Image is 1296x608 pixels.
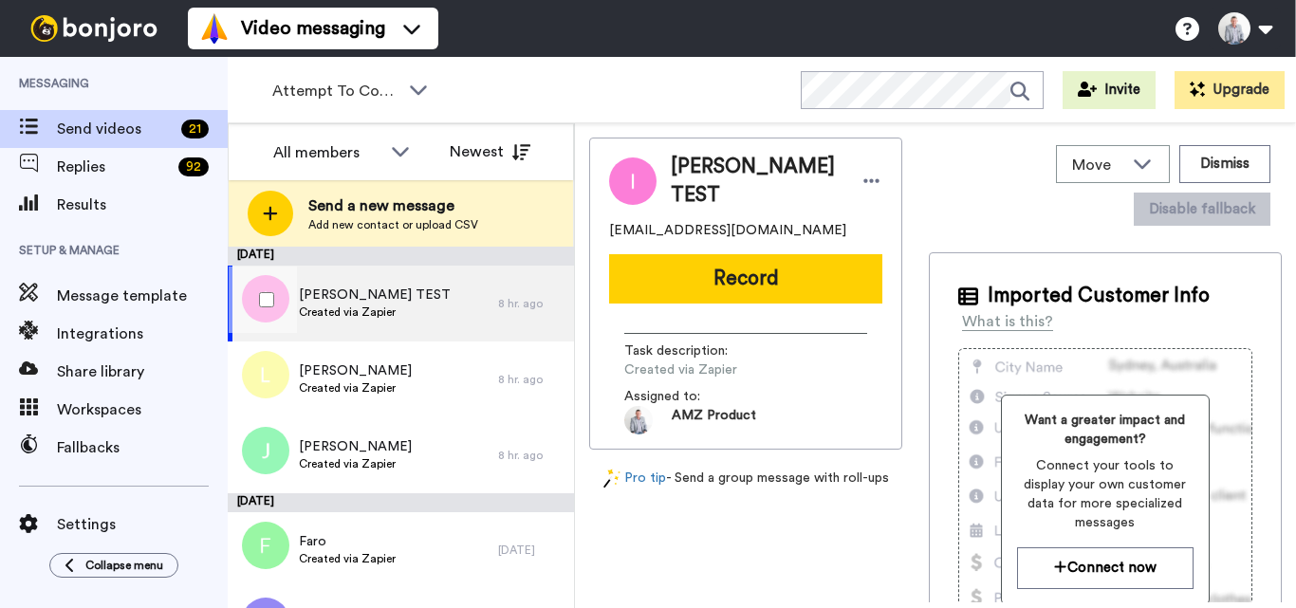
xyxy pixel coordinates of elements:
img: magic-wand.svg [603,469,620,488]
span: Created via Zapier [299,304,451,320]
div: - Send a group message with roll-ups [589,469,902,488]
span: [PERSON_NAME] TEST [299,286,451,304]
span: Video messaging [241,15,385,42]
div: [DATE] [228,493,574,512]
span: [PERSON_NAME] TEST [671,153,842,210]
span: Results [57,193,228,216]
span: Share library [57,360,228,383]
span: Replies [57,156,171,178]
span: Add new contact or upload CSV [308,217,478,232]
div: 8 hr. ago [498,372,565,387]
div: 8 hr. ago [498,448,565,463]
img: 0c7be819-cb90-4fe4-b844-3639e4b630b0-1684457197.jpg [624,406,653,434]
div: [DATE] [228,247,574,266]
a: Pro tip [603,469,666,488]
span: [EMAIL_ADDRESS][DOMAIN_NAME] [609,221,846,240]
button: Record [609,254,882,304]
span: Collapse menu [85,558,163,573]
span: [PERSON_NAME] [299,437,412,456]
div: 21 [181,120,209,138]
button: Connect now [1017,547,1194,588]
img: Image of Ian TEST [609,157,657,205]
button: Disable fallback [1134,193,1270,226]
img: vm-color.svg [199,13,230,44]
span: [PERSON_NAME] [299,361,412,380]
div: 92 [178,157,209,176]
span: Message template [57,285,228,307]
span: Move [1072,154,1123,176]
span: Created via Zapier [624,360,805,379]
img: j.png [242,427,289,474]
span: Faro [299,532,396,551]
span: Task description : [624,341,757,360]
button: Collapse menu [49,553,178,578]
span: Assigned to: [624,387,757,406]
span: Settings [57,513,228,536]
span: Created via Zapier [299,551,396,566]
button: Newest [435,133,545,171]
div: What is this? [962,310,1053,333]
span: Integrations [57,322,228,345]
span: Attempt To Contact 3 [272,80,399,102]
span: Fallbacks [57,436,228,459]
span: Send a new message [308,194,478,217]
span: Want a greater impact and engagement? [1017,411,1194,449]
img: l.png [242,351,289,398]
span: Workspaces [57,398,228,421]
span: Created via Zapier [299,380,412,396]
button: Upgrade [1175,71,1285,109]
div: All members [273,141,381,164]
img: bj-logo-header-white.svg [23,15,165,42]
button: Dismiss [1179,145,1270,183]
img: f.png [242,522,289,569]
div: 8 hr. ago [498,296,565,311]
span: Imported Customer Info [988,282,1210,310]
span: AMZ Product [672,406,756,434]
span: Connect your tools to display your own customer data for more specialized messages [1017,456,1194,532]
span: Created via Zapier [299,456,412,471]
button: Invite [1063,71,1156,109]
div: [DATE] [498,543,565,558]
span: Send videos [57,118,174,140]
